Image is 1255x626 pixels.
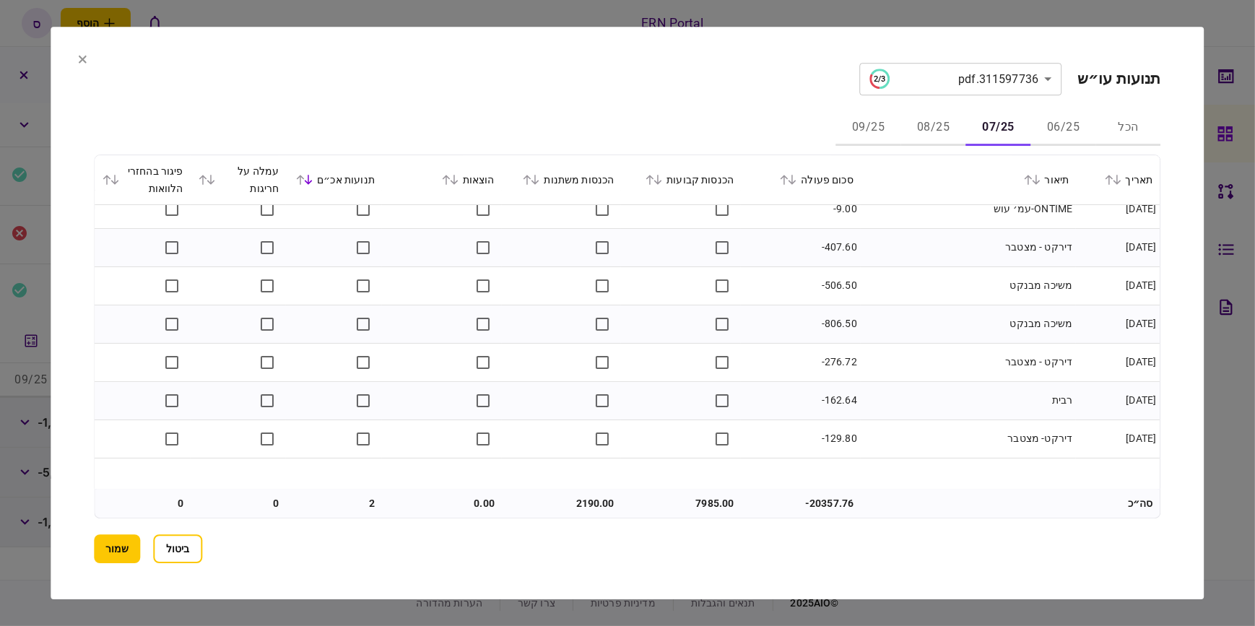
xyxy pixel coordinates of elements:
[741,489,861,518] td: -20357.76
[622,489,742,518] td: 7985.00
[748,171,854,188] div: סכום פעולה
[94,534,140,563] button: שמור
[966,111,1031,146] button: 07/25
[382,489,502,518] td: 0.00
[861,305,1076,344] td: משיכה מבנקט
[861,267,1076,305] td: משיכה מבנקט
[869,69,1038,89] div: 311597736.pdf
[741,191,861,229] td: -9.00
[1031,111,1096,146] button: 06/25
[861,191,1076,229] td: ONTIME-עמ׳ עוש
[741,420,861,458] td: -129.80
[102,162,183,197] div: פיגור בהחזרי הלוואות
[1096,111,1161,146] button: הכל
[901,111,966,146] button: 08/25
[1084,171,1153,188] div: תאריך
[874,74,885,84] text: 2/3
[1077,305,1160,344] td: [DATE]
[153,534,202,563] button: ביטול
[741,344,861,382] td: -276.72
[1077,489,1160,518] td: סה״כ
[741,267,861,305] td: -506.50
[1077,229,1160,267] td: [DATE]
[868,171,1069,188] div: תיאור
[287,489,383,518] td: 2
[1077,420,1160,458] td: [DATE]
[1077,382,1160,420] td: [DATE]
[741,229,861,267] td: -407.60
[1077,191,1160,229] td: [DATE]
[741,305,861,344] td: -806.50
[502,489,622,518] td: 2190.00
[861,420,1076,458] td: דירקט- מצטבר
[389,171,495,188] div: הוצאות
[629,171,734,188] div: הכנסות קבועות
[95,489,191,518] td: 0
[198,162,279,197] div: עמלה על חריגות
[741,382,861,420] td: -162.64
[1077,344,1160,382] td: [DATE]
[861,382,1076,420] td: רבית
[836,111,901,146] button: 09/25
[861,344,1076,382] td: דירקט - מצטבר
[861,229,1076,267] td: דירקט - מצטבר
[191,489,287,518] td: 0
[1077,267,1160,305] td: [DATE]
[294,171,375,188] div: תנועות אכ״ם
[509,171,615,188] div: הכנסות משתנות
[1077,70,1160,88] h2: תנועות עו״ש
